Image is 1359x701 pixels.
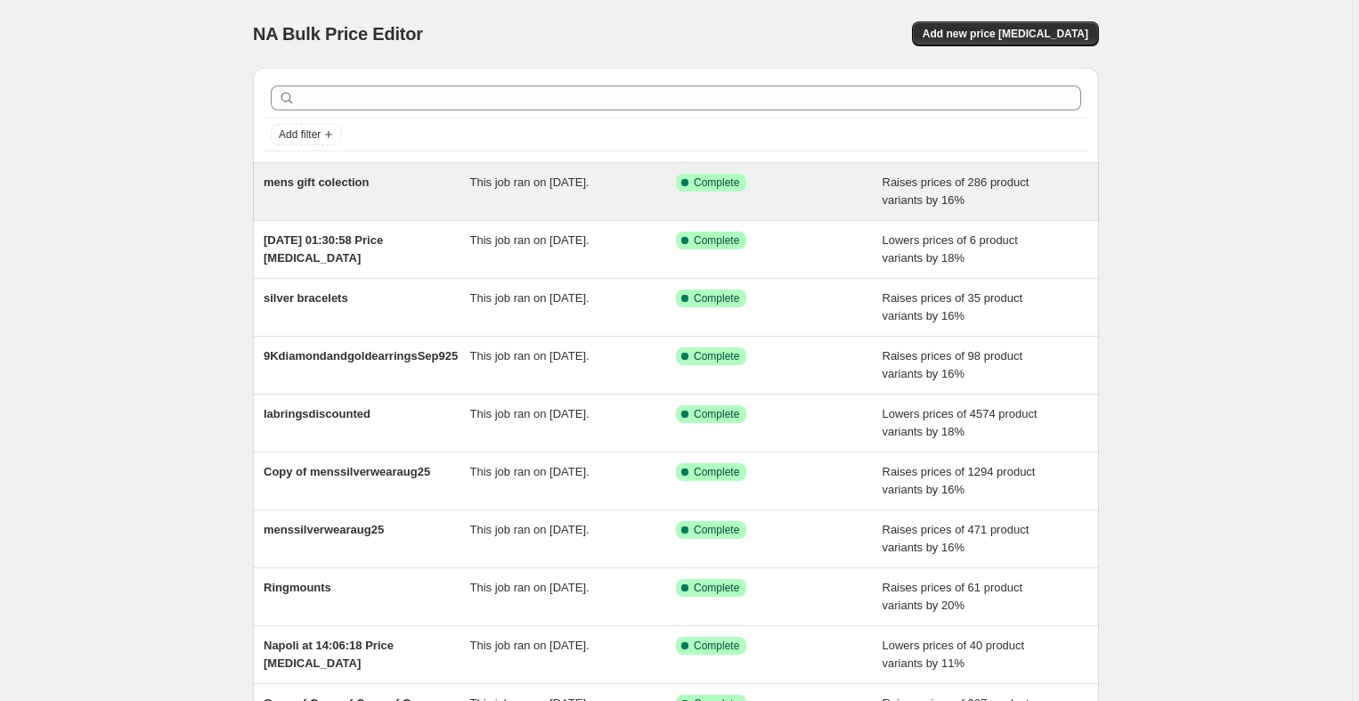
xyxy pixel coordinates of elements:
[883,523,1029,554] span: Raises prices of 471 product variants by 16%
[470,291,590,305] span: This job ran on [DATE].
[264,233,383,265] span: [DATE] 01:30:58 Price [MEDICAL_DATA]
[694,175,739,190] span: Complete
[271,124,342,145] button: Add filter
[470,523,590,536] span: This job ran on [DATE].
[883,639,1025,670] span: Lowers prices of 40 product variants by 11%
[694,233,739,248] span: Complete
[264,465,430,478] span: Copy of menssilverwearaug25
[883,407,1038,438] span: Lowers prices of 4574 product variants by 18%
[694,349,739,363] span: Complete
[470,407,590,420] span: This job ran on [DATE].
[883,581,1023,612] span: Raises prices of 61 product variants by 20%
[883,291,1023,322] span: Raises prices of 35 product variants by 16%
[923,27,1088,41] span: Add new price [MEDICAL_DATA]
[470,465,590,478] span: This job ran on [DATE].
[470,639,590,652] span: This job ran on [DATE].
[470,175,590,189] span: This job ran on [DATE].
[264,523,384,536] span: menssilverwearaug25
[694,523,739,537] span: Complete
[264,581,331,594] span: Ringmounts
[694,639,739,653] span: Complete
[694,407,739,421] span: Complete
[264,639,394,670] span: Napoli at 14:06:18 Price [MEDICAL_DATA]
[912,21,1099,46] button: Add new price [MEDICAL_DATA]
[264,175,369,189] span: mens gift colection
[470,581,590,594] span: This job ran on [DATE].
[694,465,739,479] span: Complete
[253,24,423,44] span: NA Bulk Price Editor
[883,233,1018,265] span: Lowers prices of 6 product variants by 18%
[279,127,321,142] span: Add filter
[470,349,590,363] span: This job ran on [DATE].
[694,581,739,595] span: Complete
[883,349,1023,380] span: Raises prices of 98 product variants by 16%
[264,407,370,420] span: labringsdiscounted
[470,233,590,247] span: This job ran on [DATE].
[883,465,1036,496] span: Raises prices of 1294 product variants by 16%
[264,349,458,363] span: 9KdiamondandgoldearringsSep925
[264,291,348,305] span: silver bracelets
[883,175,1029,207] span: Raises prices of 286 product variants by 16%
[694,291,739,306] span: Complete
